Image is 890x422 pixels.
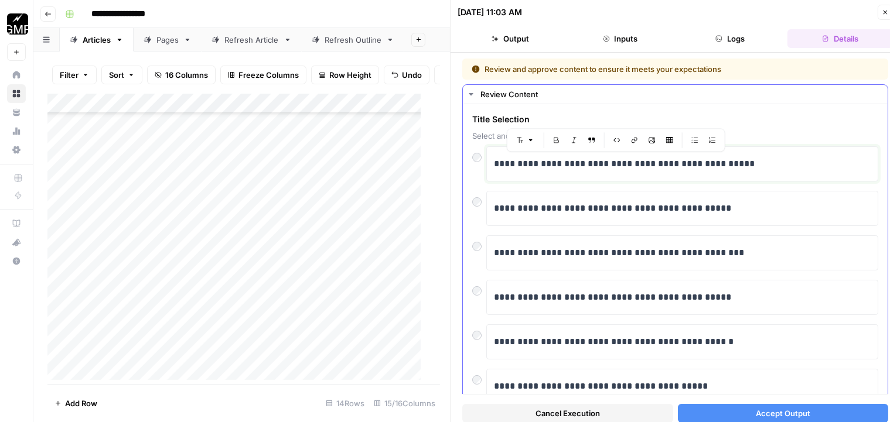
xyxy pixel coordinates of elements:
div: 15/16 Columns [369,394,440,413]
span: Title Selection [472,114,878,125]
button: Logs [678,29,783,48]
button: 16 Columns [147,66,216,84]
div: 14 Rows [321,394,369,413]
button: Output [458,29,563,48]
a: Refresh Article [202,28,302,52]
a: Settings [7,140,26,159]
span: Sort [109,69,124,81]
a: Your Data [7,103,26,122]
button: Freeze Columns [220,66,306,84]
button: Help + Support [7,252,26,270]
div: [DATE] 11:03 AM [458,6,522,18]
span: Accept Output [756,407,810,419]
button: Sort [101,66,142,84]
span: Freeze Columns [238,69,299,81]
span: Filter [60,69,79,81]
div: What's new? [8,234,25,251]
a: AirOps Academy [7,214,26,233]
div: Review Content [480,88,881,100]
img: Growth Marketing Pro Logo [7,13,28,35]
div: Refresh Outline [325,34,381,46]
button: Inputs [568,29,673,48]
button: What's new? [7,233,26,252]
button: Filter [52,66,97,84]
span: Row Height [329,69,371,81]
div: Review and approve content to ensure it meets your expectations [472,63,800,75]
div: Articles [83,34,111,46]
button: Row Height [311,66,379,84]
span: 16 Columns [165,69,208,81]
span: Cancel Execution [536,407,600,419]
div: Refresh Article [224,34,279,46]
span: Select and edit one of the titles [472,130,878,142]
a: Articles [60,28,134,52]
a: Browse [7,84,26,103]
span: Add Row [65,397,97,409]
div: Pages [156,34,179,46]
button: Review Content [463,85,888,104]
button: Undo [384,66,429,84]
a: Usage [7,122,26,140]
button: Workspace: Growth Marketing Pro [7,9,26,39]
a: Refresh Outline [302,28,404,52]
a: Pages [134,28,202,52]
span: Undo [402,69,422,81]
button: Add Row [47,394,104,413]
a: Home [7,66,26,84]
